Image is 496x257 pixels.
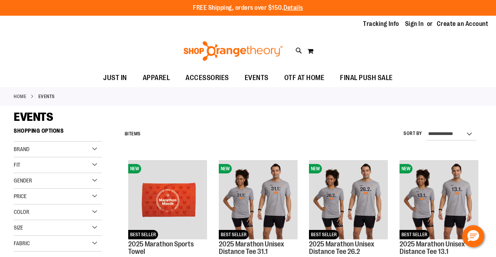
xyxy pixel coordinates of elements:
[14,162,20,168] span: Fit
[363,20,399,28] a: Tracking Info
[462,225,484,247] button: Hello, have a question? Let’s chat.
[219,160,298,240] a: 2025 Marathon Unisex Distance Tee 31.1NEWBEST SELLER
[237,69,276,87] a: EVENTS
[309,160,388,239] img: 2025 Marathon Unisex Distance Tee 26.2
[14,193,27,199] span: Price
[185,69,229,87] span: ACCESSORIES
[14,110,53,124] span: EVENTS
[283,4,303,11] a: Details
[309,240,374,256] a: 2025 Marathon Unisex Distance Tee 26.2
[135,69,178,87] a: APPAREL
[14,146,29,152] span: Brand
[400,230,429,239] span: BEST SELLER
[14,93,26,100] a: Home
[400,160,478,240] a: 2025 Marathon Unisex Distance Tee 13.1NEWBEST SELLER
[309,164,322,173] span: NEW
[437,20,489,28] a: Create an Account
[309,230,339,239] span: BEST SELLER
[332,69,401,87] a: FINAL PUSH SALE
[219,240,284,256] a: 2025 Marathon Unisex Distance Tee 31.1
[219,160,298,239] img: 2025 Marathon Unisex Distance Tee 31.1
[95,69,135,87] a: JUST IN
[182,41,284,61] img: Shop Orangetheory
[245,69,269,87] span: EVENTS
[400,240,465,256] a: 2025 Marathon Unisex Distance Tee 13.1
[276,69,332,87] a: OTF AT HOME
[178,69,237,87] a: ACCESSORIES
[219,230,249,239] span: BEST SELLER
[143,69,170,87] span: APPAREL
[128,160,207,240] a: 2025 Marathon Sports TowelNEWBEST SELLER
[14,124,102,142] strong: Shopping Options
[125,128,141,140] h2: Items
[400,160,478,239] img: 2025 Marathon Unisex Distance Tee 13.1
[14,177,32,184] span: Gender
[14,209,29,215] span: Color
[403,130,422,137] label: Sort By
[193,4,303,13] p: FREE Shipping, orders over $150.
[14,240,30,246] span: Fabric
[219,164,232,173] span: NEW
[125,131,128,137] span: 8
[128,240,194,256] a: 2025 Marathon Sports Towel
[128,160,207,239] img: 2025 Marathon Sports Towel
[405,20,424,28] a: Sign In
[38,93,55,100] strong: EVENTS
[400,164,412,173] span: NEW
[340,69,393,87] span: FINAL PUSH SALE
[284,69,325,87] span: OTF AT HOME
[309,160,388,240] a: 2025 Marathon Unisex Distance Tee 26.2NEWBEST SELLER
[103,69,127,87] span: JUST IN
[128,164,141,173] span: NEW
[14,224,23,231] span: Size
[128,230,158,239] span: BEST SELLER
